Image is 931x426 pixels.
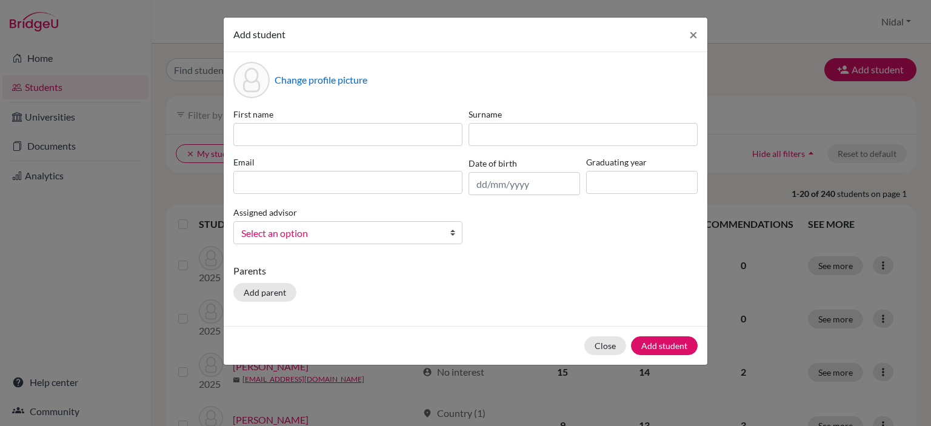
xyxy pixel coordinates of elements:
[233,264,698,278] p: Parents
[679,18,707,52] button: Close
[469,108,698,121] label: Surname
[631,336,698,355] button: Add student
[584,336,626,355] button: Close
[233,28,285,40] span: Add student
[586,156,698,168] label: Graduating year
[233,108,462,121] label: First name
[233,206,297,219] label: Assigned advisor
[890,385,919,414] iframe: Intercom live chat
[689,25,698,43] span: ×
[233,62,270,98] div: Profile picture
[233,283,296,302] button: Add parent
[241,225,439,241] span: Select an option
[469,157,517,170] label: Date of birth
[469,172,580,195] input: dd/mm/yyyy
[233,156,462,168] label: Email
